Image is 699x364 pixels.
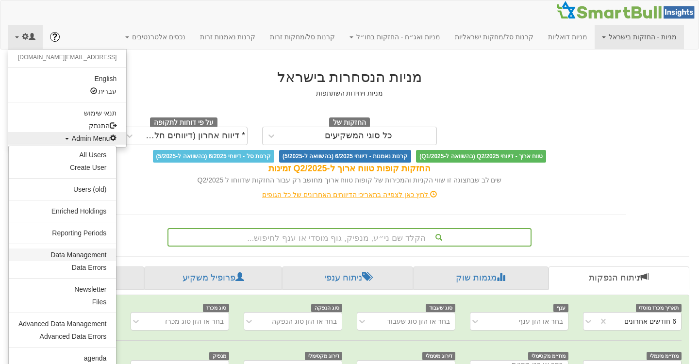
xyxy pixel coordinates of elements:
span: דירוג מקסימלי [305,352,342,360]
span: סוג הנפקה [311,304,342,312]
a: Admin Menu [8,132,126,145]
span: סוג מכרז [203,304,229,312]
div: שים לב שבתצוגה זו שווי הקניות והמכירות של קופות טווח ארוך מחושב רק עבור החזקות שדווחו ל Q2/2025 [73,175,626,185]
span: טווח ארוך - דיווחי Q2/2025 (בהשוואה ל-Q1/2025) [416,150,546,163]
a: קרנות סל/מחקות זרות [263,25,342,49]
div: כל סוגי המשקיעים [325,131,392,141]
span: קרנות נאמנות - דיווחי 6/2025 (בהשוואה ל-5/2025) [279,150,411,163]
a: ? [43,25,67,49]
div: לחץ כאן לצפייה בתאריכי הדיווחים האחרונים של כל הגופים [66,190,633,199]
div: הקלד שם ני״ע, מנפיק, גוף מוסדי או ענף לחיפוש... [168,229,531,246]
span: מח״מ מקסימלי [528,352,568,360]
a: תנאי שימוש [8,107,126,119]
img: Smartbull [556,0,699,20]
a: עברית [8,85,126,98]
div: בחר או הזן סוג הנפקה [272,316,337,326]
a: Create User [9,161,116,174]
span: מנפיק [209,352,229,360]
a: מניות דואליות [541,25,595,49]
a: Data Errors [9,261,116,274]
span: ? [52,32,57,42]
div: בחר או הזן סוג מכרז [165,316,224,326]
a: פרופיל משקיע [144,266,282,290]
div: בחר או הזן סוג שעבוד [387,316,450,326]
div: 6 חודשים אחרונים [624,316,676,326]
span: דירוג מינימלי [422,352,455,360]
a: התנתק [8,119,126,132]
a: Newsletter [9,283,116,296]
div: בחר או הזן ענף [518,316,563,326]
a: ניתוח ענפי [282,266,413,290]
a: מניות - החזקות בישראל [595,25,684,49]
a: ניתוח הנפקות [549,266,689,290]
a: Enriched Holdings [9,205,116,217]
div: * דיווח אחרון (דיווחים חלקיים) [141,131,246,141]
a: Reporting Periods [9,227,116,239]
div: החזקות קופות טווח ארוך ל-Q2/2025 זמינות [73,163,626,175]
a: Advanced Data Errors [9,330,116,343]
a: English [8,72,126,85]
a: מגמות שוק [413,266,548,290]
a: Users (old) [9,183,116,196]
span: Admin Menu [72,134,117,142]
h5: מניות ויחידות השתתפות [73,90,626,97]
a: נכסים אלטרנטיבים [118,25,193,49]
h2: מניות הנסחרות בישראל [73,69,626,85]
a: Files [9,296,116,308]
span: מח״מ מינמלי [647,352,682,360]
a: Data Management [9,248,116,261]
li: [EMAIL_ADDRESS][DOMAIN_NAME] [8,52,126,63]
span: ענף [553,304,568,312]
a: קרנות סל/מחקות ישראליות [448,25,541,49]
span: החזקות של [329,117,370,128]
a: מניות ואג״ח - החזקות בחו״ל [342,25,448,49]
span: סוג שעבוד [426,304,455,312]
span: על פי דוחות לתקופה [150,117,217,128]
a: קרנות נאמנות זרות [193,25,263,49]
a: Advanced Data Management [9,317,116,330]
span: תאריך מכרז מוסדי [636,304,682,312]
span: קרנות סל - דיווחי 6/2025 (בהשוואה ל-5/2025) [153,150,274,163]
a: All Users [9,149,116,161]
